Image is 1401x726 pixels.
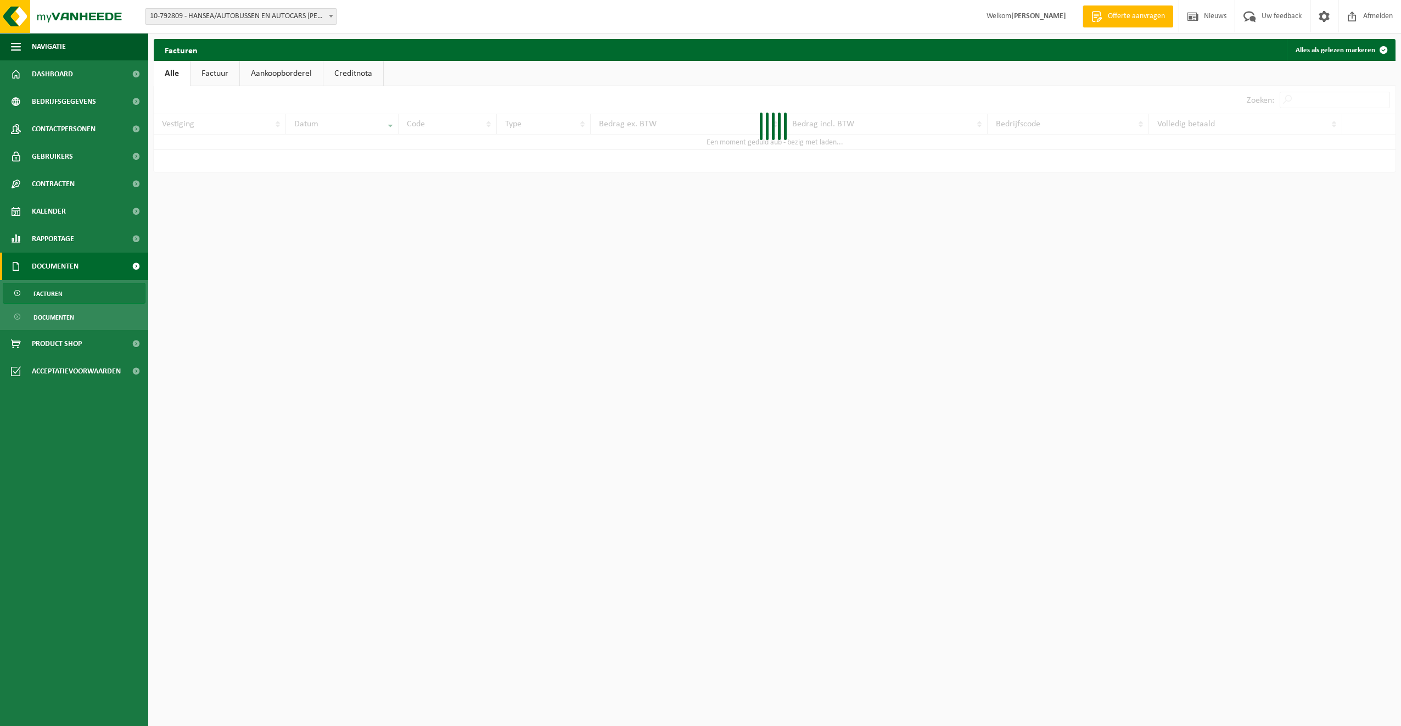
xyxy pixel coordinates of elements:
a: Aankoopborderel [240,61,323,86]
span: Product Shop [32,330,82,358]
a: Creditnota [323,61,383,86]
span: Navigatie [32,33,66,60]
button: Alles als gelezen markeren [1287,39,1394,61]
a: Factuur [190,61,239,86]
h2: Facturen [154,39,209,60]
strong: [PERSON_NAME] [1011,12,1066,20]
a: Documenten [3,306,145,327]
a: Alle [154,61,190,86]
a: Facturen [3,283,145,304]
span: 10-792809 - HANSEA/AUTOBUSSEN EN AUTOCARS ACHIEL WEYNS EN ZONEN NV - STEKENE [145,9,337,24]
span: Contactpersonen [32,115,96,143]
span: Kalender [32,198,66,225]
span: Documenten [32,253,79,280]
span: Acceptatievoorwaarden [32,358,121,385]
span: Offerte aanvragen [1105,11,1168,22]
span: Documenten [33,307,74,328]
span: Dashboard [32,60,73,88]
span: Gebruikers [32,143,73,170]
span: Rapportage [32,225,74,253]
span: Facturen [33,283,63,304]
a: Offerte aanvragen [1083,5,1173,27]
span: 10-792809 - HANSEA/AUTOBUSSEN EN AUTOCARS ACHIEL WEYNS EN ZONEN NV - STEKENE [145,8,337,25]
span: Bedrijfsgegevens [32,88,96,115]
span: Contracten [32,170,75,198]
